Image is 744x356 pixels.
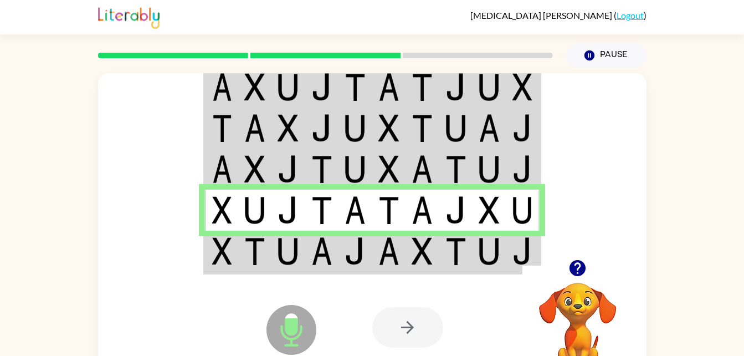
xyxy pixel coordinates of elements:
img: j [445,73,466,101]
img: a [378,237,399,265]
img: t [412,73,433,101]
img: t [378,196,399,224]
img: u [244,196,265,224]
img: a [378,73,399,101]
img: a [412,196,433,224]
img: j [345,237,366,265]
button: Pause [566,43,646,68]
img: j [311,114,332,142]
img: a [212,155,232,183]
img: j [311,73,332,101]
img: a [345,196,366,224]
img: a [479,114,500,142]
img: j [278,196,299,224]
img: Literably [98,4,160,29]
img: u [512,196,532,224]
img: x [278,114,299,142]
img: x [378,114,399,142]
img: u [479,237,500,265]
img: t [212,114,232,142]
img: j [445,196,466,224]
img: u [345,114,366,142]
img: j [512,155,532,183]
img: u [278,237,299,265]
img: a [212,73,232,101]
img: a [311,237,332,265]
img: x [212,196,232,224]
img: x [412,237,433,265]
img: t [412,114,433,142]
img: x [244,155,265,183]
img: j [512,114,532,142]
img: u [345,155,366,183]
img: t [244,237,265,265]
img: x [244,73,265,101]
img: j [512,237,532,265]
img: u [278,73,299,101]
img: x [479,196,500,224]
img: t [445,237,466,265]
img: u [445,114,466,142]
img: x [212,237,232,265]
img: x [512,73,532,101]
span: [MEDICAL_DATA] [PERSON_NAME] [470,10,614,21]
div: ( ) [470,10,646,21]
img: t [345,73,366,101]
img: j [278,155,299,183]
img: x [378,155,399,183]
img: a [244,114,265,142]
img: u [479,155,500,183]
a: Logout [617,10,644,21]
img: t [311,155,332,183]
img: a [412,155,433,183]
img: t [445,155,466,183]
img: t [311,196,332,224]
img: u [479,73,500,101]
